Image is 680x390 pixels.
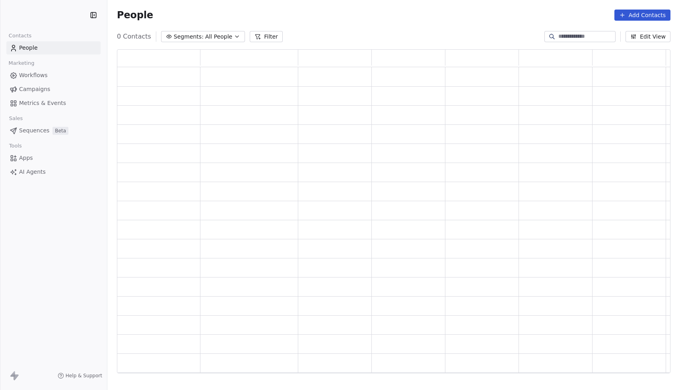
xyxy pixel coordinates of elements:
span: Tools [6,140,25,152]
span: Apps [19,154,33,162]
a: Apps [6,151,101,165]
span: All People [205,33,232,41]
span: 0 Contacts [117,32,151,41]
span: Sequences [19,126,49,135]
a: SequencesBeta [6,124,101,137]
span: Workflows [19,71,48,80]
span: Metrics & Events [19,99,66,107]
a: People [6,41,101,54]
span: Marketing [5,57,38,69]
span: Campaigns [19,85,50,93]
a: Help & Support [58,373,102,379]
button: Edit View [626,31,670,42]
a: Campaigns [6,83,101,96]
span: Sales [6,113,26,124]
button: Add Contacts [614,10,670,21]
span: Beta [52,127,68,135]
span: People [19,44,38,52]
a: Metrics & Events [6,97,101,110]
a: AI Agents [6,165,101,179]
button: Filter [250,31,283,42]
span: Help & Support [66,373,102,379]
span: AI Agents [19,168,46,176]
span: People [117,9,153,21]
span: Contacts [5,30,35,42]
span: Segments: [174,33,204,41]
a: Workflows [6,69,101,82]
